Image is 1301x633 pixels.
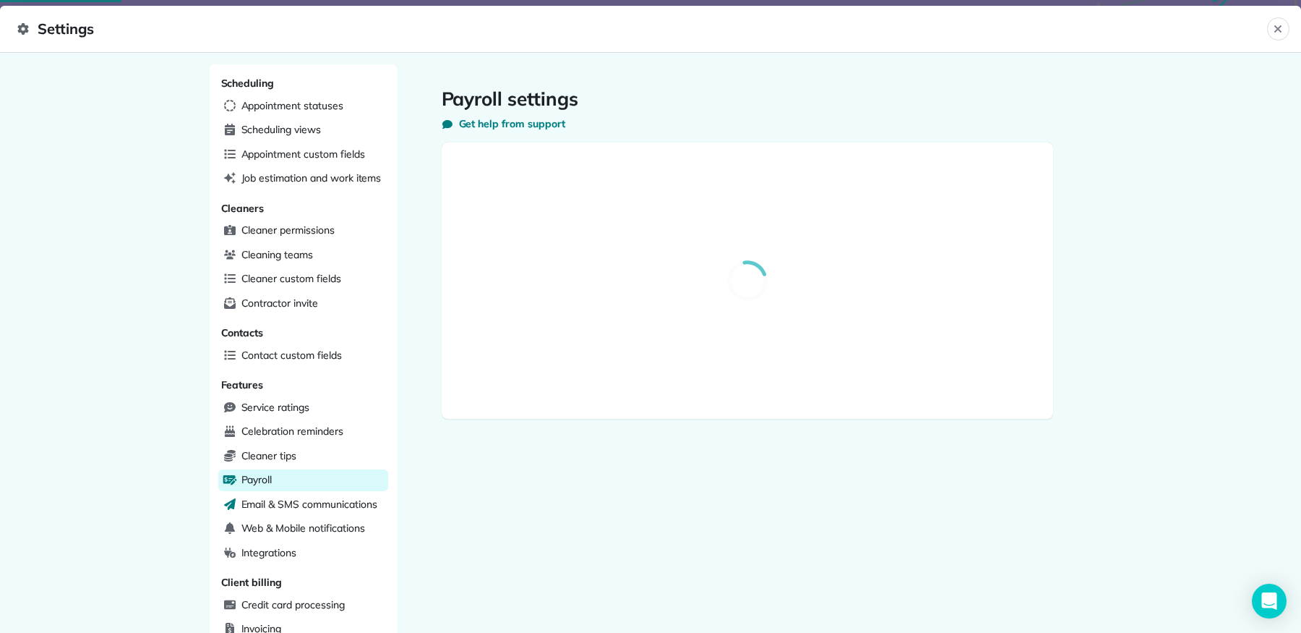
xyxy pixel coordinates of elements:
span: Service ratings [241,400,309,415]
span: Celebration reminders [241,424,343,438]
a: Job estimation and work items [218,168,388,190]
span: Integrations [241,545,297,560]
span: Appointment statuses [241,98,343,113]
span: Contact custom fields [241,348,342,362]
button: Get help from support [442,116,565,131]
a: Cleaner custom fields [218,268,388,290]
a: Cleaner permissions [218,220,388,242]
span: Cleaners [221,202,265,215]
span: Settings [17,17,1267,41]
span: Contacts [221,326,264,339]
a: Service ratings [218,397,388,419]
span: Appointment custom fields [241,147,365,161]
span: Payroll [241,472,272,487]
button: Close [1267,17,1289,41]
a: Appointment statuses [218,95,388,117]
a: Celebration reminders [218,421,388,443]
div: Open Intercom Messenger [1252,584,1287,619]
span: Cleaner tips [241,449,297,463]
h1: Payroll settings [442,88,1053,111]
a: Credit card processing [218,595,388,616]
a: Contractor invite [218,293,388,315]
span: Scheduling views [241,122,321,137]
a: Appointment custom fields [218,144,388,166]
span: Credit card processing [241,598,345,612]
span: Web & Mobile notifications [241,521,365,535]
a: Cleaning teams [218,245,388,266]
span: Get help from support [459,116,565,131]
a: Payroll [218,470,388,491]
span: Contractor invite [241,296,318,310]
span: Cleaner permissions [241,223,335,237]
span: Cleaning teams [241,247,313,262]
span: Job estimation and work items [241,171,382,185]
span: Email & SMS communications [241,497,377,511]
a: Email & SMS communications [218,494,388,516]
a: Scheduling views [218,119,388,141]
span: Client billing [221,576,282,589]
span: Cleaner custom fields [241,271,341,286]
a: Contact custom fields [218,345,388,367]
a: Integrations [218,543,388,564]
a: Cleaner tips [218,446,388,467]
span: Features [221,378,264,391]
a: Web & Mobile notifications [218,518,388,540]
span: Scheduling [221,77,275,90]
